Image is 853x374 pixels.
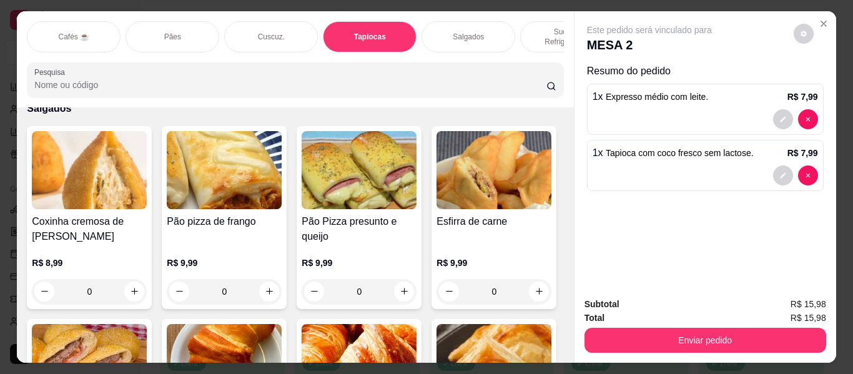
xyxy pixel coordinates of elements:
[34,282,54,302] button: decrease-product-quantity
[394,282,414,302] button: increase-product-quantity
[259,282,279,302] button: increase-product-quantity
[439,282,459,302] button: decrease-product-quantity
[593,145,754,160] p: 1 x
[587,64,824,79] p: Resumo do pedido
[606,92,708,102] span: Expresso médio com leite.
[791,297,826,311] span: R$ 15,98
[32,131,147,209] img: product-image
[791,311,826,325] span: R$ 15,98
[787,147,818,159] p: R$ 7,99
[606,148,754,158] span: Tapioca com coco fresco sem lactose.
[167,214,282,229] h4: Pão pizza de frango
[453,32,484,42] p: Salgados
[798,165,818,185] button: decrease-product-quantity
[584,313,604,323] strong: Total
[787,91,818,103] p: R$ 7,99
[584,299,619,309] strong: Subtotal
[32,214,147,244] h4: Coxinha cremosa de [PERSON_NAME]
[34,67,69,77] label: Pesquisa
[302,214,417,244] h4: Pão Pizza presunto e queijo
[302,131,417,209] img: product-image
[584,328,826,353] button: Enviar pedido
[798,109,818,129] button: decrease-product-quantity
[773,165,793,185] button: decrease-product-quantity
[34,79,546,91] input: Pesquisa
[773,109,793,129] button: decrease-product-quantity
[529,282,549,302] button: increase-product-quantity
[32,257,147,269] p: R$ 8,99
[436,214,551,229] h4: Esfirra de carne
[27,101,563,116] p: Salgados
[436,257,551,269] p: R$ 9,99
[436,131,551,209] img: product-image
[531,27,603,47] p: Sucos e Refrigerantes
[124,282,144,302] button: increase-product-quantity
[58,32,89,42] p: Cafés ☕
[587,36,712,54] p: MESA 2
[354,32,386,42] p: Tapiocas
[167,257,282,269] p: R$ 9,99
[302,257,417,269] p: R$ 9,99
[258,32,285,42] p: Cuscuz.
[304,282,324,302] button: decrease-product-quantity
[164,32,181,42] p: Pães
[167,131,282,209] img: product-image
[814,14,834,34] button: Close
[794,24,814,44] button: decrease-product-quantity
[169,282,189,302] button: decrease-product-quantity
[593,89,709,104] p: 1 x
[587,24,712,36] p: Este pedido será vinculado para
